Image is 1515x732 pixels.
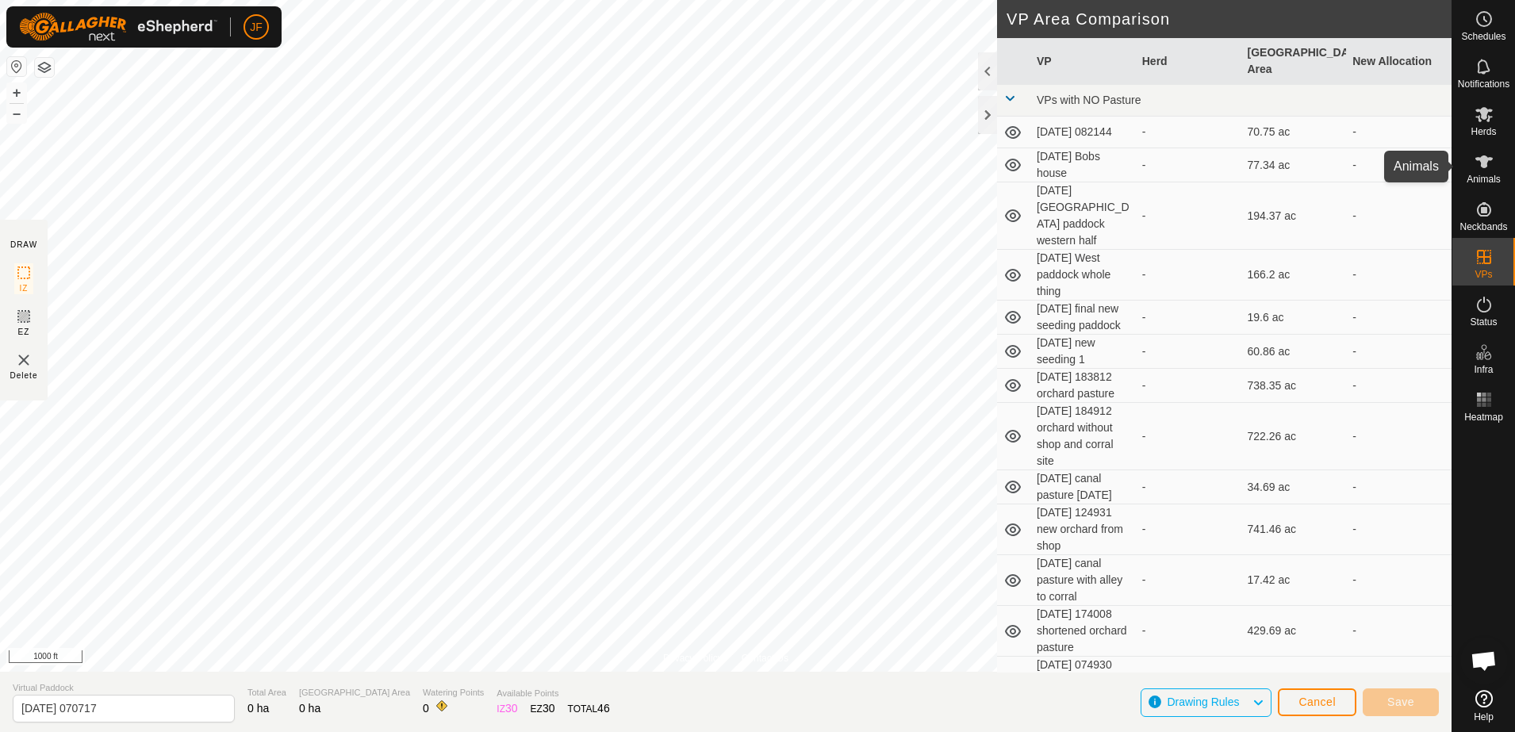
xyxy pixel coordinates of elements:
[1241,657,1347,724] td: 709.34 ac
[1475,270,1492,279] span: VPs
[35,58,54,77] button: Map Layers
[250,19,263,36] span: JF
[1037,94,1141,106] span: VPs with NO Pasture
[1346,38,1452,85] th: New Allocation
[1142,208,1235,224] div: -
[531,700,555,717] div: EZ
[1241,38,1347,85] th: [GEOGRAPHIC_DATA] Area
[1474,712,1494,722] span: Help
[1241,606,1347,657] td: 429.69 ac
[505,702,518,715] span: 30
[1142,266,1235,283] div: -
[299,702,320,715] span: 0 ha
[1241,470,1347,504] td: 34.69 ac
[10,370,38,381] span: Delete
[1346,555,1452,606] td: -
[1346,117,1452,148] td: -
[247,702,269,715] span: 0 ha
[1030,117,1136,148] td: [DATE] 082144
[1030,555,1136,606] td: [DATE] canal pasture with alley to corral
[1346,301,1452,335] td: -
[1474,365,1493,374] span: Infra
[1346,470,1452,504] td: -
[1452,684,1515,728] a: Help
[1142,343,1235,360] div: -
[1346,504,1452,555] td: -
[1142,124,1235,140] div: -
[1471,127,1496,136] span: Herds
[1467,174,1501,184] span: Animals
[1030,504,1136,555] td: [DATE] 124931 new orchard from shop
[14,351,33,370] img: VP
[1241,555,1347,606] td: 17.42 ac
[1030,301,1136,335] td: [DATE] final new seeding paddock
[1241,117,1347,148] td: 70.75 ac
[1142,572,1235,588] div: -
[1346,403,1452,470] td: -
[1387,696,1414,708] span: Save
[1459,222,1507,232] span: Neckbands
[1030,369,1136,403] td: [DATE] 183812 orchard pasture
[1167,696,1239,708] span: Drawing Rules
[1007,10,1452,29] h2: VP Area Comparison
[423,702,429,715] span: 0
[597,702,610,715] span: 46
[18,326,30,338] span: EZ
[1030,182,1136,250] td: [DATE] [GEOGRAPHIC_DATA] paddock western half
[1142,521,1235,538] div: -
[7,57,26,76] button: Reset Map
[1142,157,1235,174] div: -
[1278,688,1356,716] button: Cancel
[1241,504,1347,555] td: 741.46 ac
[7,104,26,123] button: –
[1346,335,1452,369] td: -
[19,13,217,41] img: Gallagher Logo
[1030,403,1136,470] td: [DATE] 184912 orchard without shop and corral site
[1346,182,1452,250] td: -
[1030,38,1136,85] th: VP
[1030,148,1136,182] td: [DATE] Bobs house
[1136,38,1241,85] th: Herd
[1030,657,1136,724] td: [DATE] 074930 new orchard paddock after firmware update
[1346,250,1452,301] td: -
[7,83,26,102] button: +
[742,651,788,665] a: Contact Us
[1241,182,1347,250] td: 194.37 ac
[13,681,235,695] span: Virtual Paddock
[1241,250,1347,301] td: 166.2 ac
[1346,606,1452,657] td: -
[1142,377,1235,394] div: -
[247,686,286,699] span: Total Area
[1142,623,1235,639] div: -
[1346,657,1452,724] td: -
[1298,696,1336,708] span: Cancel
[1363,688,1439,716] button: Save
[299,686,410,699] span: [GEOGRAPHIC_DATA] Area
[543,702,555,715] span: 30
[423,686,484,699] span: Watering Points
[20,282,29,294] span: IZ
[1142,309,1235,326] div: -
[1241,301,1347,335] td: 19.6 ac
[1030,470,1136,504] td: [DATE] canal pasture [DATE]
[1142,428,1235,445] div: -
[497,687,609,700] span: Available Points
[10,239,37,251] div: DRAW
[1346,369,1452,403] td: -
[1464,412,1503,422] span: Heatmap
[1346,148,1452,182] td: -
[497,700,517,717] div: IZ
[1241,335,1347,369] td: 60.86 ac
[1458,79,1509,89] span: Notifications
[1470,317,1497,327] span: Status
[663,651,723,665] a: Privacy Policy
[1460,637,1508,684] a: Open chat
[568,700,610,717] div: TOTAL
[1241,369,1347,403] td: 738.35 ac
[1461,32,1505,41] span: Schedules
[1142,479,1235,496] div: -
[1241,403,1347,470] td: 722.26 ac
[1030,250,1136,301] td: [DATE] West paddock whole thing
[1030,335,1136,369] td: [DATE] new seeding 1
[1241,148,1347,182] td: 77.34 ac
